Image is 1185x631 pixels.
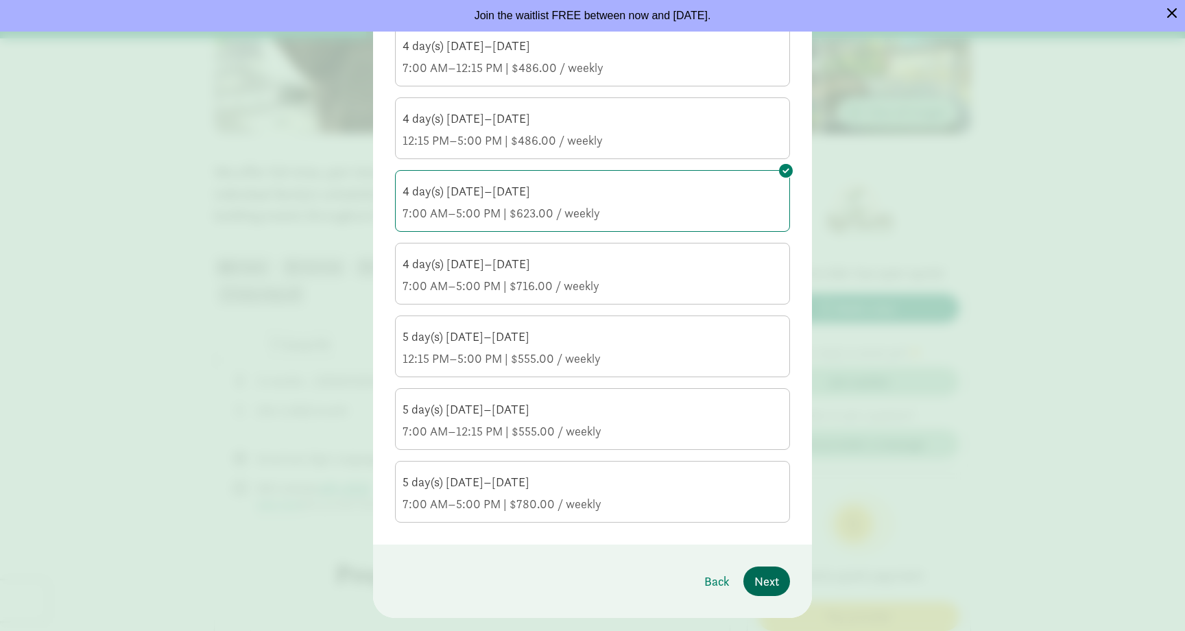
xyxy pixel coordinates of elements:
[403,496,782,512] div: 7:00 AM–5:00 PM | $780.00 / weekly
[704,572,730,591] span: Back
[403,60,782,76] div: 7:00 AM–12:15 PM | $486.00 / weekly
[403,278,782,294] div: 7:00 AM–5:00 PM | $716.00 / weekly
[743,567,790,596] button: Next
[403,205,782,222] div: 7:00 AM–5:00 PM | $623.00 / weekly
[403,401,782,418] div: 5 day(s) [DATE]–[DATE]
[403,132,782,149] div: 12:15 PM–5:00 PM | $486.00 / weekly
[403,183,782,200] div: 4 day(s) [DATE]–[DATE]
[403,350,782,367] div: 12:15 PM–5:00 PM | $555.00 / weekly
[403,423,782,440] div: 7:00 AM–12:15 PM | $555.00 / weekly
[403,110,782,127] div: 4 day(s) [DATE]–[DATE]
[403,256,782,272] div: 4 day(s) [DATE]–[DATE]
[403,329,782,345] div: 5 day(s) [DATE]–[DATE]
[403,474,782,490] div: 5 day(s) [DATE]–[DATE]
[693,567,741,596] button: Back
[754,572,779,591] span: Next
[403,38,782,54] div: 4 day(s) [DATE]–[DATE]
